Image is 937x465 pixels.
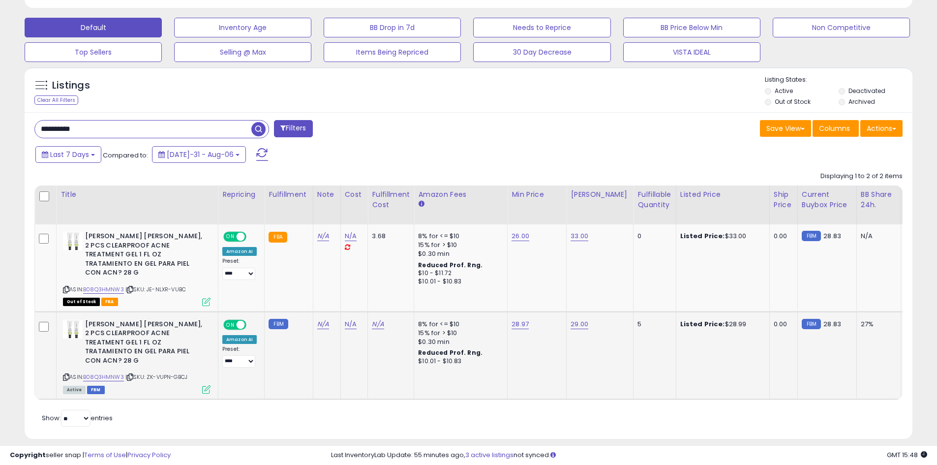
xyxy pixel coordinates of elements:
[174,18,311,37] button: Inventory Age
[775,87,793,95] label: Active
[680,320,762,329] div: $28.99
[222,189,260,200] div: Repricing
[372,189,410,210] div: Fulfillment Cost
[245,320,261,329] span: OFF
[345,231,357,241] a: N/A
[861,189,897,210] div: BB Share 24h.
[623,42,760,62] button: VISTA IDEAL
[224,320,237,329] span: ON
[269,319,288,329] small: FBM
[418,348,483,357] b: Reduced Prof. Rng.
[512,189,562,200] div: Min Price
[167,150,234,159] span: [DATE]-31 - Aug-06
[101,298,118,306] span: FBA
[418,278,500,286] div: $10.01 - $10.83
[87,386,105,394] span: FBM
[512,231,529,241] a: 26.00
[125,373,187,381] span: | SKU: ZK-VUPN-GBCJ
[861,320,893,329] div: 27%
[848,87,885,95] label: Deactivated
[848,97,875,106] label: Archived
[773,18,910,37] button: Non Competitive
[152,146,246,163] button: [DATE]-31 - Aug-06
[324,42,461,62] button: Items Being Repriced
[245,233,261,241] span: OFF
[63,386,86,394] span: All listings currently available for purchase on Amazon
[418,232,500,241] div: 8% for <= $10
[887,450,927,460] span: 2025-08-15 15:48 GMT
[125,285,186,293] span: | SKU: JE-NLXR-VUBC
[418,189,503,200] div: Amazon Fees
[823,319,841,329] span: 28.83
[823,231,841,241] span: 28.83
[224,233,237,241] span: ON
[25,18,162,37] button: Default
[418,269,500,278] div: $10 - $11.72
[174,42,311,62] button: Selling @ Max
[42,413,113,423] span: Show: entries
[680,189,765,200] div: Listed Price
[418,249,500,258] div: $0.30 min
[418,338,500,346] div: $0.30 min
[103,151,148,160] span: Compared to:
[10,450,46,460] strong: Copyright
[802,231,821,241] small: FBM
[774,189,793,210] div: Ship Price
[345,319,357,329] a: N/A
[418,261,483,269] b: Reduced Prof. Rng.
[473,42,610,62] button: 30 Day Decrease
[680,231,725,241] b: Listed Price:
[571,189,629,200] div: [PERSON_NAME]
[680,232,762,241] div: $33.00
[820,172,903,181] div: Displaying 1 to 2 of 2 items
[473,18,610,37] button: Needs to Reprice
[637,320,668,329] div: 5
[774,320,790,329] div: 0.00
[63,320,83,339] img: 41dTr4FtK3L._SL40_.jpg
[63,232,83,250] img: 41dTr4FtK3L._SL40_.jpg
[418,200,424,209] small: Amazon Fees.
[418,241,500,249] div: 15% for > $10
[84,450,126,460] a: Terms of Use
[637,189,671,210] div: Fulfillable Quantity
[571,319,588,329] a: 29.00
[802,189,852,210] div: Current Buybox Price
[85,320,205,368] b: [PERSON_NAME] [PERSON_NAME], 2 PCS CLEARPROOF ACNE TREATMENT GEL 1 FL OZ TRATAMIENTO EN GEL PARA ...
[63,232,211,305] div: ASIN:
[637,232,668,241] div: 0
[760,120,811,137] button: Save View
[63,320,211,393] div: ASIN:
[372,232,406,241] div: 3.68
[222,247,257,256] div: Amazon AI
[25,42,162,62] button: Top Sellers
[34,95,78,105] div: Clear All Filters
[60,189,214,200] div: Title
[317,189,336,200] div: Note
[861,232,893,241] div: N/A
[269,189,308,200] div: Fulfillment
[127,450,171,460] a: Privacy Policy
[345,189,364,200] div: Cost
[623,18,760,37] button: BB Price Below Min
[372,319,384,329] a: N/A
[324,18,461,37] button: BB Drop in 7d
[802,319,821,329] small: FBM
[83,285,124,294] a: B08Q3HMNW3
[774,232,790,241] div: 0.00
[317,231,329,241] a: N/A
[35,146,101,163] button: Last 7 Days
[680,319,725,329] b: Listed Price:
[331,451,927,460] div: Last InventoryLab Update: 55 minutes ago, not synced.
[418,320,500,329] div: 8% for <= $10
[765,75,912,85] p: Listing States:
[222,346,257,368] div: Preset:
[269,232,287,243] small: FBA
[52,79,90,93] h5: Listings
[571,231,588,241] a: 33.00
[63,298,100,306] span: All listings that are currently out of stock and unavailable for purchase on Amazon
[222,258,257,280] div: Preset:
[775,97,811,106] label: Out of Stock
[317,319,329,329] a: N/A
[274,120,312,137] button: Filters
[10,451,171,460] div: seller snap | |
